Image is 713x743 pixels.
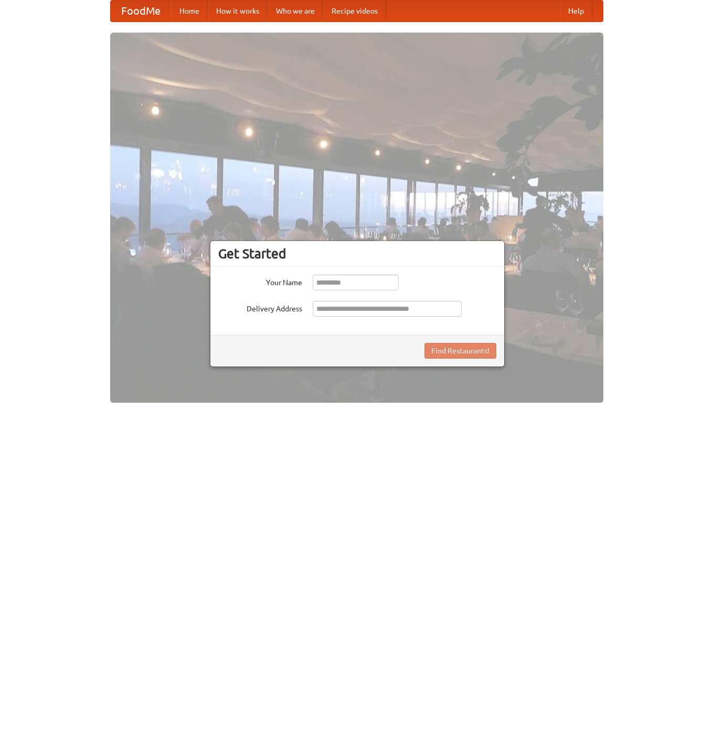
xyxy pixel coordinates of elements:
[218,246,496,261] h3: Get Started
[424,343,496,359] button: Find Restaurants!
[171,1,208,22] a: Home
[268,1,323,22] a: Who we are
[323,1,386,22] a: Recipe videos
[560,1,592,22] a: Help
[218,275,302,288] label: Your Name
[218,301,302,314] label: Delivery Address
[208,1,268,22] a: How it works
[111,1,171,22] a: FoodMe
